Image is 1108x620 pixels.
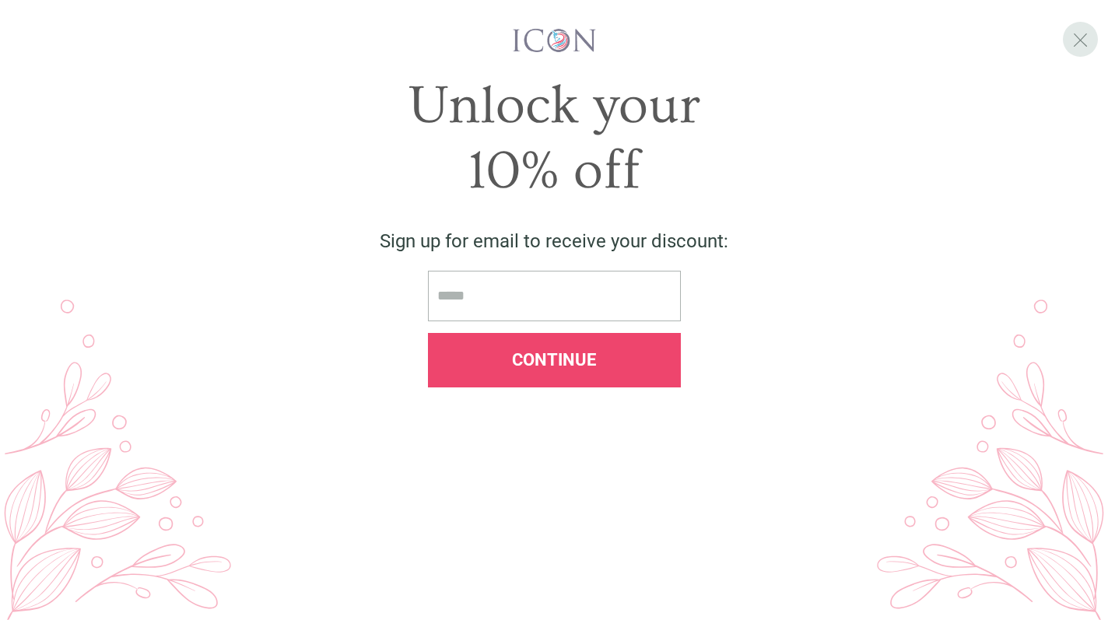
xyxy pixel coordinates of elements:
[380,230,728,252] span: Sign up for email to receive your discount:
[512,350,596,370] span: Continue
[468,141,640,201] span: 10% off
[510,27,598,54] img: iconwallstickersl_1754656298800.png
[1072,28,1089,51] span: X
[408,75,700,136] span: Unlock your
